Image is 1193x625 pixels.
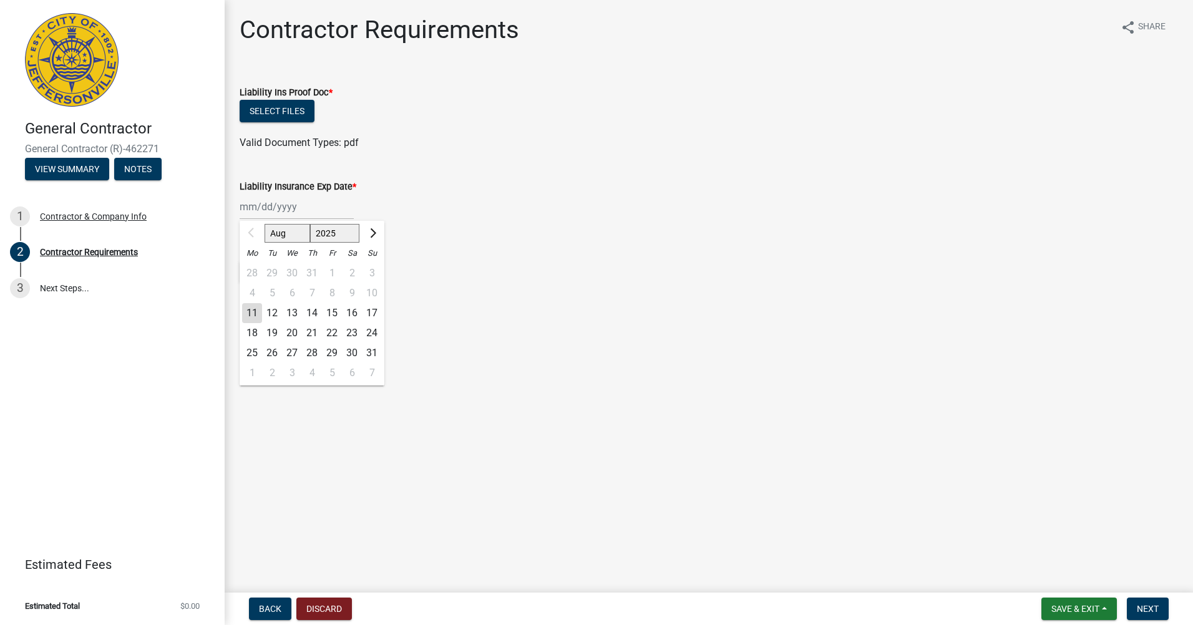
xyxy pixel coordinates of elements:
div: 2 [10,242,30,262]
a: Estimated Fees [10,552,205,577]
div: 17 [362,303,382,323]
button: Next [1127,598,1169,620]
div: 26 [262,343,282,363]
wm-modal-confirm: Summary [25,165,109,175]
div: 29 [322,343,342,363]
button: shareShare [1111,15,1176,39]
button: Save & Exit [1041,598,1117,620]
div: 11 [242,303,262,323]
label: Liability Insurance Exp Date [240,183,356,191]
div: 22 [322,323,342,343]
div: Friday, September 5, 2025 [322,363,342,383]
div: We [282,243,302,263]
div: 1 [242,363,262,383]
div: 7 [362,363,382,383]
div: 19 [262,323,282,343]
div: 21 [302,323,322,343]
div: Monday, August 18, 2025 [242,323,262,343]
div: Thursday, August 28, 2025 [302,343,322,363]
div: 13 [282,303,302,323]
select: Select year [310,224,360,243]
div: Saturday, August 30, 2025 [342,343,362,363]
div: 14 [302,303,322,323]
div: 31 [362,343,382,363]
div: Thursday, August 21, 2025 [302,323,322,343]
div: Tu [262,243,282,263]
div: 3 [282,363,302,383]
button: View Summary [25,158,109,180]
div: Sunday, September 7, 2025 [362,363,382,383]
div: Sa [342,243,362,263]
div: Sunday, August 24, 2025 [362,323,382,343]
button: Discard [296,598,352,620]
h1: Contractor Requirements [240,15,519,45]
div: Thursday, August 14, 2025 [302,303,322,323]
span: Estimated Total [25,602,80,610]
div: Friday, August 29, 2025 [322,343,342,363]
div: Saturday, August 16, 2025 [342,303,362,323]
div: Wednesday, August 20, 2025 [282,323,302,343]
button: Select files [240,100,314,122]
div: 15 [322,303,342,323]
i: share [1121,20,1136,35]
div: 1 [10,206,30,226]
span: $0.00 [180,602,200,610]
div: Monday, August 25, 2025 [242,343,262,363]
span: Share [1138,20,1166,35]
div: Wednesday, August 13, 2025 [282,303,302,323]
div: Thursday, September 4, 2025 [302,363,322,383]
div: 3 [10,278,30,298]
div: 18 [242,323,262,343]
div: Saturday, August 23, 2025 [342,323,362,343]
div: Monday, August 11, 2025 [242,303,262,323]
div: 30 [342,343,362,363]
div: 20 [282,323,302,343]
div: Friday, August 22, 2025 [322,323,342,343]
button: Next month [364,223,379,243]
span: Valid Document Types: pdf [240,137,359,148]
div: 25 [242,343,262,363]
label: Liability Ins Proof Doc [240,89,333,97]
div: Sunday, August 17, 2025 [362,303,382,323]
img: City of Jeffersonville, Indiana [25,13,119,107]
wm-modal-confirm: Notes [114,165,162,175]
div: Su [362,243,382,263]
div: Wednesday, August 27, 2025 [282,343,302,363]
div: Tuesday, August 12, 2025 [262,303,282,323]
div: 4 [302,363,322,383]
span: General Contractor (R)-462271 [25,143,200,155]
select: Select month [265,224,310,243]
div: Tuesday, September 2, 2025 [262,363,282,383]
div: 12 [262,303,282,323]
div: Wednesday, September 3, 2025 [282,363,302,383]
div: 24 [362,323,382,343]
div: 2 [262,363,282,383]
div: 5 [322,363,342,383]
div: 16 [342,303,362,323]
div: 23 [342,323,362,343]
span: Back [259,604,281,614]
button: Back [249,598,291,620]
input: mm/dd/yyyy [240,194,354,220]
div: Mo [242,243,262,263]
div: Monday, September 1, 2025 [242,363,262,383]
span: Save & Exit [1051,604,1099,614]
div: 6 [342,363,362,383]
div: Friday, August 15, 2025 [322,303,342,323]
div: Contractor & Company Info [40,212,147,221]
div: Th [302,243,322,263]
div: 28 [302,343,322,363]
div: Tuesday, August 19, 2025 [262,323,282,343]
div: Sunday, August 31, 2025 [362,343,382,363]
span: Next [1137,604,1159,614]
div: Tuesday, August 26, 2025 [262,343,282,363]
div: 27 [282,343,302,363]
div: Saturday, September 6, 2025 [342,363,362,383]
div: Fr [322,243,342,263]
div: Contractor Requirements [40,248,138,256]
h4: General Contractor [25,120,215,138]
button: Notes [114,158,162,180]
